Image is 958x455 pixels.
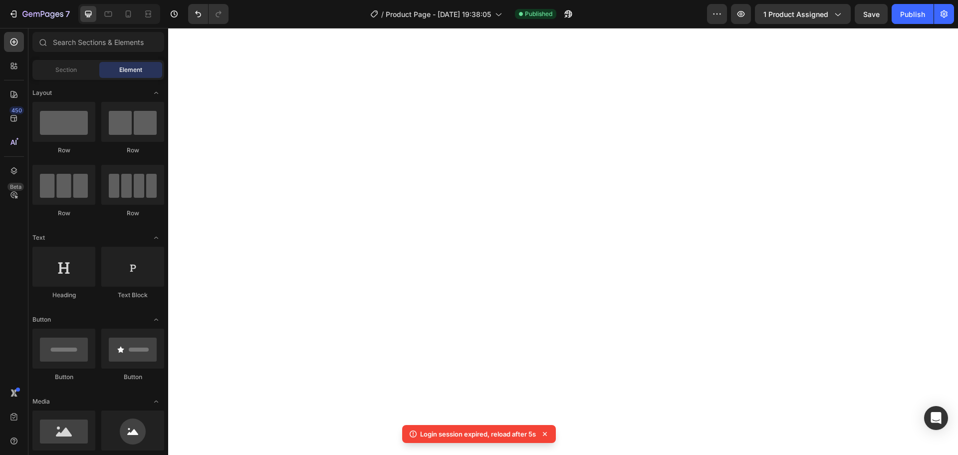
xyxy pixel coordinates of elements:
[168,28,958,455] iframe: Design area
[755,4,851,24] button: 1 product assigned
[32,315,51,324] span: Button
[101,373,164,382] div: Button
[892,4,934,24] button: Publish
[4,4,74,24] button: 7
[32,397,50,406] span: Media
[525,9,552,18] span: Published
[119,65,142,74] span: Element
[32,209,95,218] div: Row
[863,10,880,18] span: Save
[148,394,164,410] span: Toggle open
[188,4,229,24] div: Undo/Redo
[32,291,95,300] div: Heading
[7,183,24,191] div: Beta
[9,106,24,114] div: 450
[32,146,95,155] div: Row
[101,146,164,155] div: Row
[32,233,45,242] span: Text
[148,230,164,246] span: Toggle open
[924,406,948,430] div: Open Intercom Messenger
[101,291,164,300] div: Text Block
[32,88,52,97] span: Layout
[386,9,491,19] span: Product Page - [DATE] 19:38:05
[381,9,384,19] span: /
[148,312,164,328] span: Toggle open
[900,9,925,19] div: Publish
[101,209,164,218] div: Row
[148,85,164,101] span: Toggle open
[32,32,164,52] input: Search Sections & Elements
[763,9,828,19] span: 1 product assigned
[855,4,888,24] button: Save
[65,8,70,20] p: 7
[55,65,77,74] span: Section
[420,429,536,439] p: Login session expired, reload after 5s
[32,373,95,382] div: Button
